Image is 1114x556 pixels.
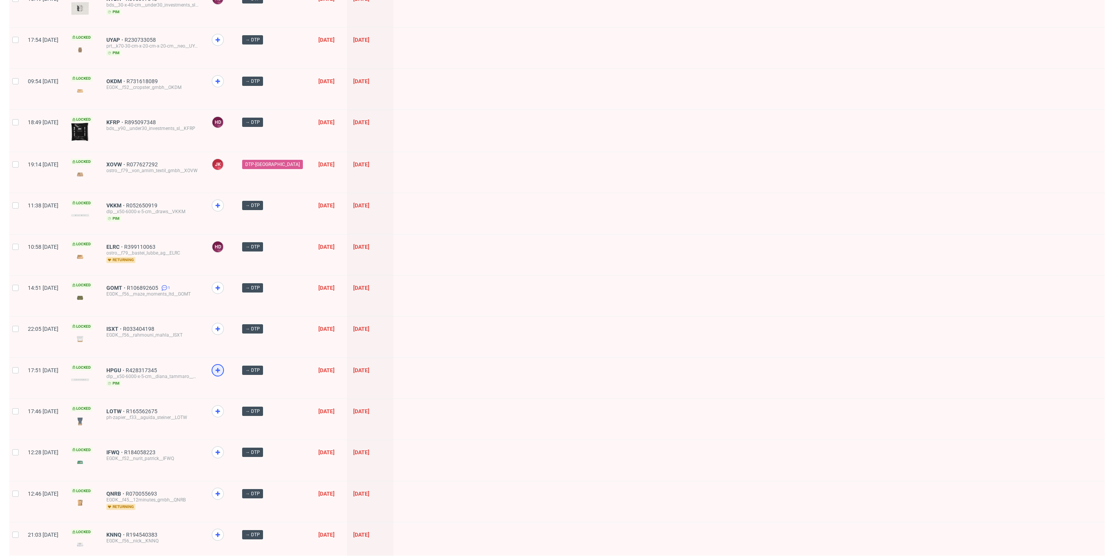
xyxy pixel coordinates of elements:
[106,332,199,338] div: EGDK__f56__rahmouni_mahla__ISXT
[353,449,369,455] span: [DATE]
[28,78,58,84] span: 09:54 [DATE]
[126,78,159,84] a: R731618089
[353,326,369,332] span: [DATE]
[245,449,260,456] span: → DTP
[71,334,89,344] img: version_two_editor_design.png
[106,414,199,421] div: ph-zapier__f33__aguida_steiner__LOTW
[245,531,260,538] span: → DTP
[106,504,135,510] span: returning
[318,326,335,332] span: [DATE]
[106,168,199,174] div: ostro__f79__von_arnim_textil_gmbh__XOVW
[125,119,157,125] a: R895097348
[106,449,124,455] a: IFWQ
[318,367,335,373] span: [DATE]
[353,532,369,538] span: [DATE]
[28,367,58,373] span: 17:51 [DATE]
[106,250,199,256] div: ostro__f79__bastei_lubbe_ag__ELRC
[123,326,156,332] a: R033404198
[71,529,92,535] span: Locked
[106,367,126,373] span: HPGU
[28,244,58,250] span: 10:58 [DATE]
[71,498,89,508] img: version_two_editor_design
[71,241,92,247] span: Locked
[318,449,335,455] span: [DATE]
[71,251,89,262] img: version_two_editor_design
[71,447,92,453] span: Locked
[106,78,126,84] a: OKDM
[71,123,89,141] img: version_two_editor_design.png
[245,161,300,168] span: DTP-[GEOGRAPHIC_DATA]
[28,119,58,125] span: 18:49 [DATE]
[71,416,89,426] img: version_two_editor_design
[106,202,126,209] a: VKKM
[353,78,369,84] span: [DATE]
[126,202,159,209] a: R052650919
[28,161,58,168] span: 19:14 [DATE]
[106,257,135,263] span: returning
[318,532,335,538] span: [DATE]
[126,367,159,373] a: R428317345
[71,457,89,467] img: version_two_editor_design
[245,367,260,374] span: → DTP
[168,285,170,291] span: 1
[106,43,199,49] div: prt__k70-30-cm-x-20-cm-x-20-cm__neo__UYAP
[160,285,170,291] a: 1
[124,244,157,250] span: R399110063
[106,491,126,497] a: QNRB
[106,2,199,8] div: bds__30-x-40-cm__under30_investments_sl__NYDH
[126,491,159,497] a: R070055693
[245,36,260,43] span: → DTP
[353,37,369,43] span: [DATE]
[28,326,58,332] span: 22:05 [DATE]
[106,538,199,544] div: EGDK__f56__nick__KNNQ
[71,214,89,217] img: version_two_editor_design
[318,78,335,84] span: [DATE]
[353,491,369,497] span: [DATE]
[106,50,121,56] span: pim
[71,169,89,180] img: version_two_editor_design
[106,161,126,168] a: XOVW
[318,161,335,168] span: [DATE]
[353,244,369,250] span: [DATE]
[106,125,199,132] div: bds__y90__under30_investments_sl__KFRP
[106,119,125,125] a: KFRP
[106,244,124,250] a: ELRC
[71,200,92,206] span: Locked
[245,119,260,126] span: → DTP
[126,161,159,168] a: R077627292
[28,285,58,291] span: 14:51 [DATE]
[126,532,159,538] a: R194540383
[71,75,92,82] span: Locked
[71,405,92,412] span: Locked
[318,119,335,125] span: [DATE]
[245,202,260,209] span: → DTP
[126,408,159,414] a: R165562675
[318,285,335,291] span: [DATE]
[71,159,92,165] span: Locked
[318,202,335,209] span: [DATE]
[353,202,369,209] span: [DATE]
[245,325,260,332] span: → DTP
[71,323,92,330] span: Locked
[318,408,335,414] span: [DATE]
[106,84,199,91] div: EGDK__f52__cropster_gmbh__OKDM
[127,285,160,291] a: R106892605
[28,532,58,538] span: 21:03 [DATE]
[106,455,199,462] div: EGDK__f52__nurit_patrick__IFWQ
[106,216,121,222] span: pim
[124,449,157,455] a: R184058223
[106,285,127,291] a: GOMT
[71,86,89,96] img: version_two_editor_design
[125,37,157,43] a: R230733058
